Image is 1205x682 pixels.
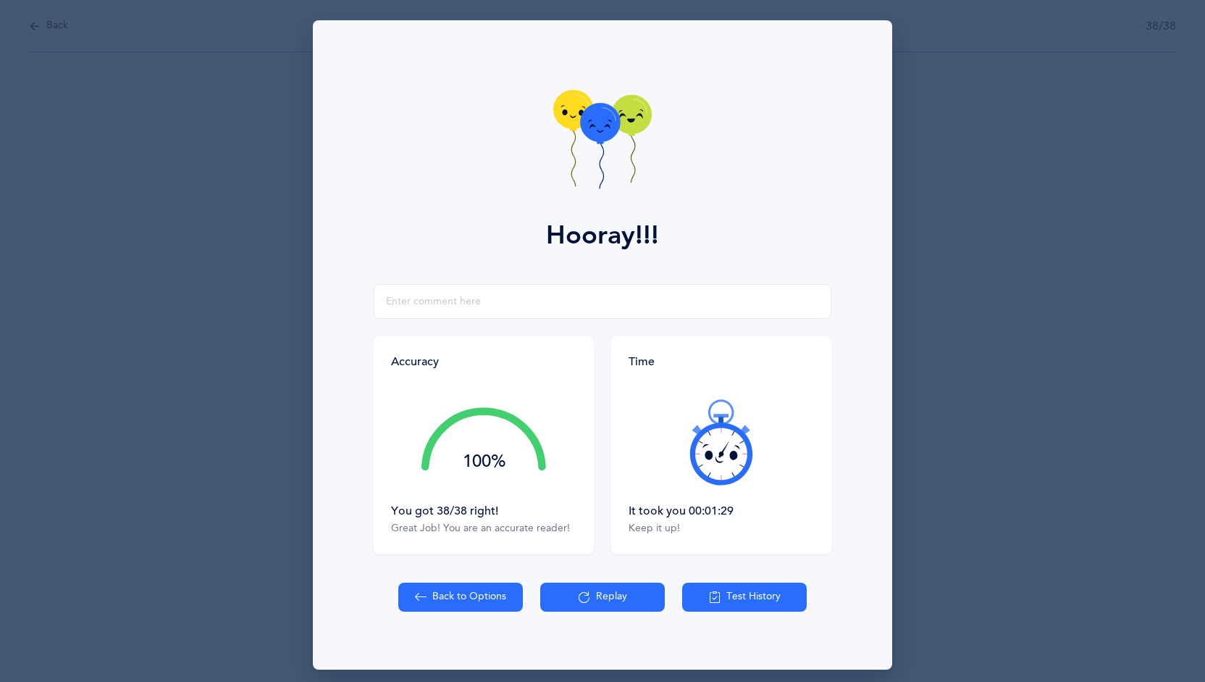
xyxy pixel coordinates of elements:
[391,354,439,370] div: Accuracy
[391,522,576,536] div: Great Job! You are an accurate reader!
[682,583,807,612] button: Test History
[540,583,665,612] button: Replay
[546,216,659,255] div: Hooray!!!
[629,503,814,519] div: It took you 00:01:29
[391,503,576,519] div: You got 38/38 right!
[398,583,523,612] button: Back to Options
[374,284,831,319] input: Enter comment here
[629,354,814,370] div: Time
[421,453,546,470] div: 100%
[629,522,814,536] div: Keep it up!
